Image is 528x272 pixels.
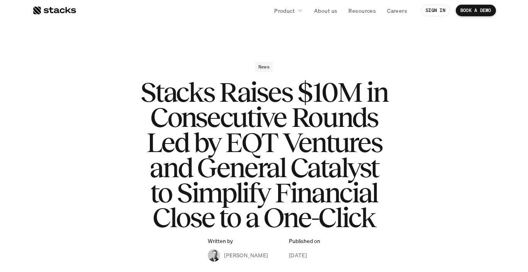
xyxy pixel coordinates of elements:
[421,5,450,16] a: SIGN IN
[309,3,342,17] a: About us
[258,64,270,70] h2: News
[289,238,320,245] p: Published on
[456,5,496,16] a: BOOK A DEMO
[110,80,419,230] h1: Stacks Raises $10M in Consecutive Rounds Led by EQT Ventures and General Catalyst to Simplify Fin...
[426,8,445,13] p: SIGN IN
[208,238,233,245] p: Written by
[208,249,220,262] img: Albert
[460,8,491,13] p: BOOK A DEMO
[387,7,407,15] p: Careers
[289,251,307,259] p: [DATE]
[348,7,376,15] p: Resources
[274,7,295,15] p: Product
[382,3,412,17] a: Careers
[314,7,337,15] p: About us
[224,251,268,259] p: [PERSON_NAME]
[344,3,380,17] a: Resources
